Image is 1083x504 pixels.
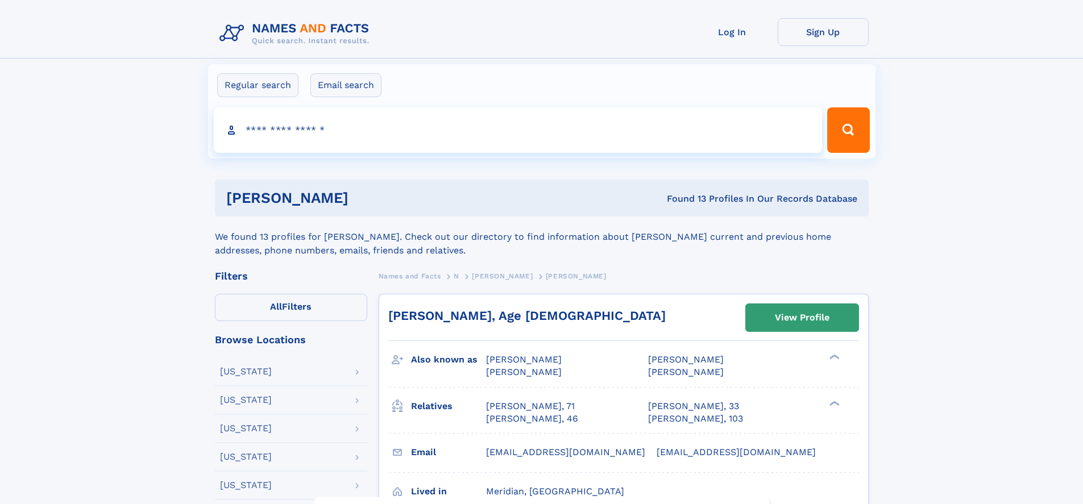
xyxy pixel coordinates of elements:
[379,269,441,283] a: Names and Facts
[411,397,486,416] h3: Relatives
[486,400,575,413] a: [PERSON_NAME], 71
[310,73,381,97] label: Email search
[827,353,840,361] div: ❯
[648,354,724,365] span: [PERSON_NAME]
[220,424,272,433] div: [US_STATE]
[472,272,533,280] span: [PERSON_NAME]
[217,73,298,97] label: Regular search
[778,18,869,46] a: Sign Up
[827,399,840,407] div: ❯
[411,482,486,501] h3: Lived in
[388,309,666,323] a: [PERSON_NAME], Age [DEMOGRAPHIC_DATA]
[486,413,578,425] a: [PERSON_NAME], 46
[775,305,829,331] div: View Profile
[220,395,272,405] div: [US_STATE]
[648,413,743,425] a: [PERSON_NAME], 103
[486,354,562,365] span: [PERSON_NAME]
[454,272,459,280] span: N
[687,18,778,46] a: Log In
[220,481,272,490] div: [US_STATE]
[215,271,367,281] div: Filters
[648,366,724,377] span: [PERSON_NAME]
[746,304,858,331] a: View Profile
[486,447,645,457] span: [EMAIL_ADDRESS][DOMAIN_NAME]
[411,350,486,369] h3: Also known as
[486,366,562,377] span: [PERSON_NAME]
[226,191,508,205] h1: [PERSON_NAME]
[220,452,272,461] div: [US_STATE]
[472,269,533,283] a: [PERSON_NAME]
[454,269,459,283] a: N
[827,107,869,153] button: Search Button
[486,486,624,497] span: Meridian, [GEOGRAPHIC_DATA]
[546,272,607,280] span: [PERSON_NAME]
[648,400,739,413] a: [PERSON_NAME], 33
[215,216,869,257] div: We found 13 profiles for [PERSON_NAME]. Check out our directory to find information about [PERSON...
[411,443,486,462] h3: Email
[214,107,823,153] input: search input
[215,294,367,321] label: Filters
[215,335,367,345] div: Browse Locations
[508,193,857,205] div: Found 13 Profiles In Our Records Database
[220,367,272,376] div: [US_STATE]
[215,18,379,49] img: Logo Names and Facts
[657,447,816,457] span: [EMAIL_ADDRESS][DOMAIN_NAME]
[270,301,282,312] span: All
